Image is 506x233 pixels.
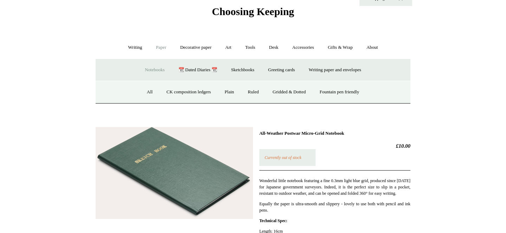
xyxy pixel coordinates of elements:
strong: Technical Spec: [259,218,287,223]
a: Desk [263,38,285,57]
a: Choosing Keeping [212,11,294,16]
a: Ruled [241,83,265,101]
a: About [360,38,384,57]
a: Writing [122,38,149,57]
a: Art [219,38,238,57]
a: Plain [218,83,240,101]
a: Tools [239,38,262,57]
span: Choosing Keeping [212,6,294,17]
a: 📆 Dated Diaries 📆 [172,61,223,79]
a: Accessories [286,38,320,57]
p: Equally the paper is ultra-smooth and slippery - lovely to use both with pencil and ink pens. [259,201,410,213]
a: Writing paper and envelopes [303,61,368,79]
a: Gridded & Dotted [266,83,312,101]
a: Notebooks [138,61,171,79]
a: Fountain pen friendly [313,83,366,101]
a: Gifts & Wrap [322,38,359,57]
h2: £10.00 [259,143,410,149]
a: All [141,83,159,101]
a: Greeting cards [262,61,301,79]
p: Wonderful little notebook featuring a fine 0.3mm light blue grid, produced since [DATE] for Japan... [259,178,410,197]
a: Paper [150,38,173,57]
a: Decorative paper [174,38,218,57]
h1: All-Weather Postwar Micro-Grid Notebook [259,131,410,136]
img: All-Weather Postwar Micro-Grid Notebook [96,127,253,219]
a: CK composition ledgers [160,83,217,101]
em: Currently out of stock [265,155,301,160]
a: Sketchbooks [225,61,260,79]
